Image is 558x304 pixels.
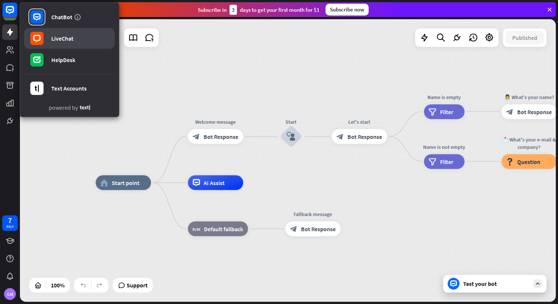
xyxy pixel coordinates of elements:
[301,225,336,232] span: Bot Response
[204,133,238,140] span: Bot Response
[440,108,454,115] span: Filter
[198,5,320,15] div: Subscribe in days to get your first month for $1
[429,158,437,165] i: filter
[204,179,225,186] span: AI Assist
[418,93,470,100] div: Name is empty
[326,118,393,125] div: Let's start
[325,4,369,16] div: Subscribe now
[280,210,346,218] div: Fallback message
[230,5,237,15] div: 3
[193,133,200,140] i: block_bot_response
[287,132,296,141] i: block_user_input
[182,118,249,125] div: Welcome message
[204,225,243,232] span: Default fallback
[517,158,541,165] span: Question
[2,215,18,231] a: 7 days
[463,280,530,287] div: Test your bot
[49,279,67,291] div: 100%
[517,108,552,115] span: Bot Response
[348,133,382,140] span: Bot Response
[193,225,200,232] i: block_fallback
[429,108,437,115] i: filter
[506,158,514,165] i: block_question
[6,224,14,229] div: days
[337,133,344,140] i: block_bot_response
[4,288,16,300] div: GM
[112,179,139,186] span: Start point
[440,158,454,165] span: Filter
[127,279,148,291] span: Support
[506,31,544,44] button: Published
[418,143,470,150] div: Name is not empty
[506,108,514,115] i: block_bot_response
[6,3,28,25] button: Open LiveChat chat widget
[100,179,108,186] i: home_2
[269,118,313,125] div: Start
[290,225,297,232] i: block_bot_response
[8,217,12,224] div: 7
